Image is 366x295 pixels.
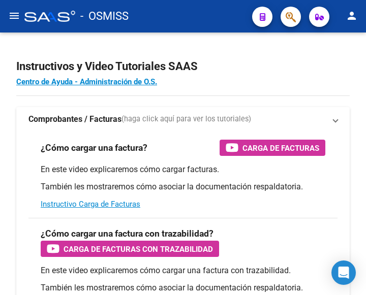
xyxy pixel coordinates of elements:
p: También les mostraremos cómo asociar la documentación respaldatoria. [41,181,325,192]
span: Carga de Facturas [242,142,319,154]
div: Open Intercom Messenger [331,260,356,285]
h3: ¿Cómo cargar una factura con trazabilidad? [41,226,213,241]
p: En este video explicaremos cómo cargar una factura con trazabilidad. [41,265,325,276]
span: (haga click aquí para ver los tutoriales) [121,114,251,125]
span: - OSMISS [80,5,129,27]
mat-expansion-panel-header: Comprobantes / Facturas(haga click aquí para ver los tutoriales) [16,107,350,132]
a: Centro de Ayuda - Administración de O.S. [16,77,157,86]
p: En este video explicaremos cómo cargar facturas. [41,164,325,175]
a: Instructivo Carga de Facturas [41,200,140,209]
button: Carga de Facturas con Trazabilidad [41,241,219,257]
p: También les mostraremos cómo asociar la documentación respaldatoria. [41,282,325,293]
strong: Comprobantes / Facturas [28,114,121,125]
mat-icon: menu [8,10,20,22]
button: Carga de Facturas [220,140,325,156]
h3: ¿Cómo cargar una factura? [41,141,147,155]
mat-icon: person [346,10,358,22]
span: Carga de Facturas con Trazabilidad [64,243,213,255]
h2: Instructivos y Video Tutoriales SAAS [16,57,350,76]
